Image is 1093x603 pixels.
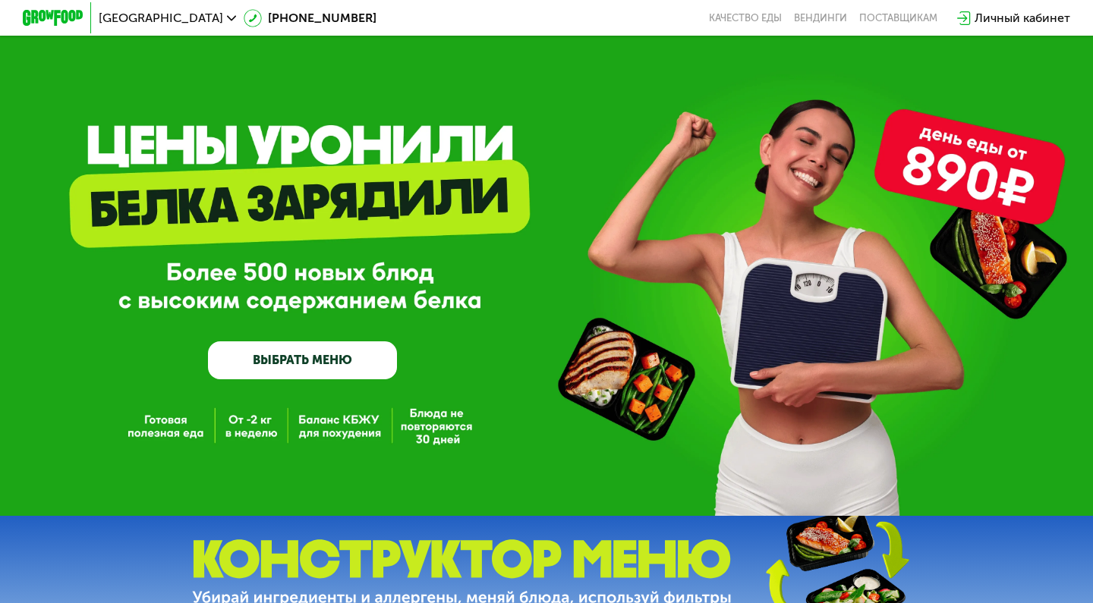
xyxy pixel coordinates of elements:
a: [PHONE_NUMBER] [244,9,376,27]
span: [GEOGRAPHIC_DATA] [99,12,223,24]
div: Личный кабинет [975,9,1070,27]
a: Качество еды [709,12,782,24]
div: поставщикам [859,12,937,24]
a: Вендинги [794,12,847,24]
a: ВЫБРАТЬ МЕНЮ [208,341,397,379]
